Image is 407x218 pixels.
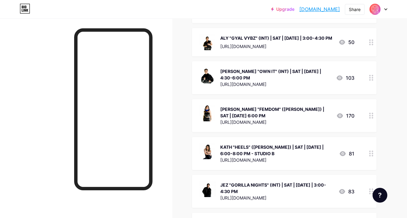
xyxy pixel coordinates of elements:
[271,7,294,12] a: Upgrade
[338,38,354,46] div: 50
[199,181,215,197] img: JEZ "GORILLA NIGHTS" (INT) | SAT | AUG 9 | 3:00-4:30 PM
[220,106,331,119] div: [PERSON_NAME] "FEMDOM" ([PERSON_NAME]) | SAT | [DATE] 6:00 PM
[220,68,331,81] div: [PERSON_NAME] "OWN IT" (INT) | SAT | [DATE] | 4:30-6:00 PM
[220,144,334,157] div: KATH "HEELS" ([PERSON_NAME]) | SAT | [DATE] | 6:00-8:00 PM - STUDIO B
[338,188,354,195] div: 83
[220,157,334,163] div: [URL][DOMAIN_NAME]
[339,150,354,157] div: 81
[220,195,333,201] div: [URL][DOMAIN_NAME]
[336,112,354,119] div: 170
[349,6,361,13] div: Share
[199,34,215,50] img: ALY "GYAL VYBZ" (INT) | SAT | AUG 16 | 3:00-4:30 PM
[199,143,215,159] img: KATH "HEELS" (BEG) | SAT | AUG 16 | 6:00-8:00 PM - STUDIO B
[220,35,332,41] div: ALY "GYAL VYBZ" (INT) | SAT | [DATE] | 3:00-4:30 PM
[220,81,331,87] div: [URL][DOMAIN_NAME]
[199,105,215,121] img: KEENA "FEMDOM" (BEG) | SAT | AUG 16 | 6:00 PM
[220,43,332,50] div: [URL][DOMAIN_NAME]
[336,74,354,82] div: 103
[369,3,381,15] img: HQ Studios
[199,67,215,83] img: HUBERT "OWN IT" (INT) | SAT | AUG 16 | 4:30-6:00 PM
[220,182,333,195] div: JEZ "GORILLA NIGHTS" (INT) | SAT | [DATE] | 3:00-4:30 PM
[220,119,331,125] div: [URL][DOMAIN_NAME]
[299,6,340,13] a: [DOMAIN_NAME]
